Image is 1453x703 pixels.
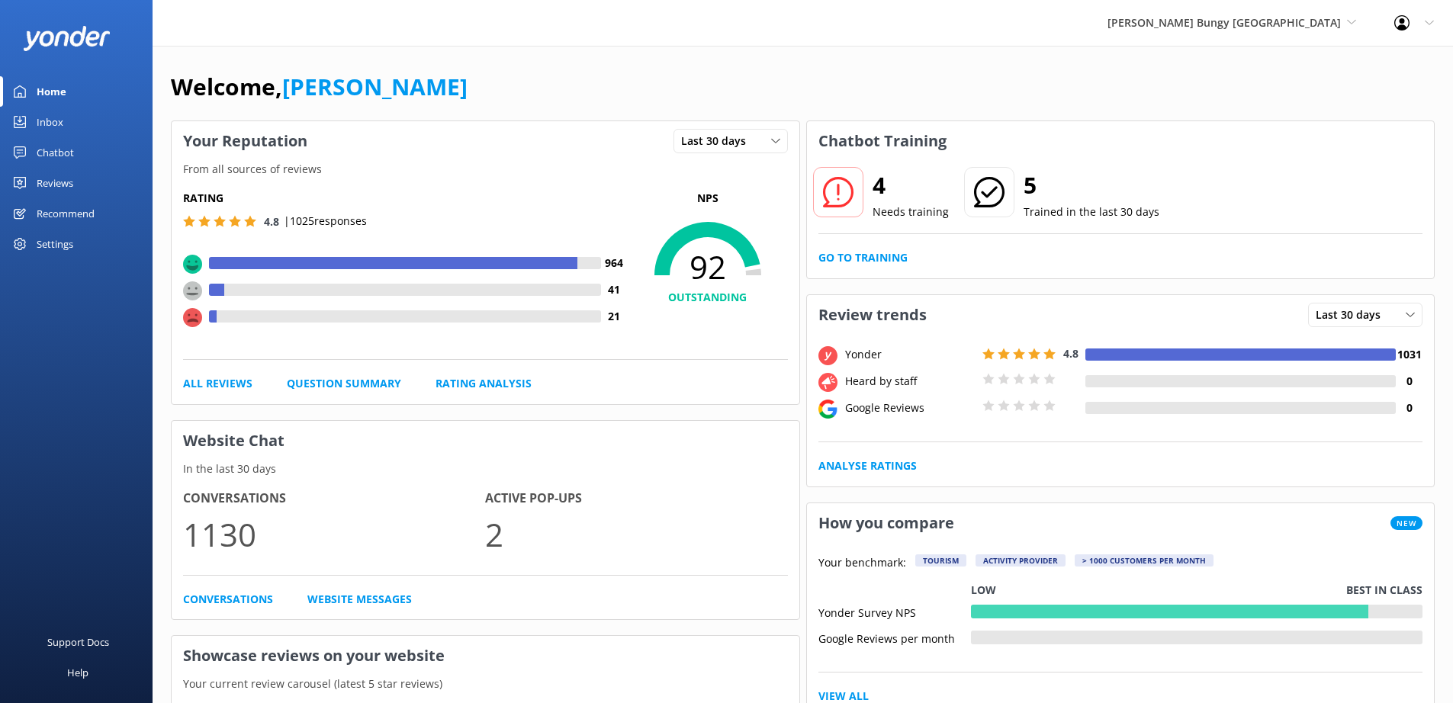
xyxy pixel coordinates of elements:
div: > 1000 customers per month [1075,554,1214,567]
h4: 0 [1396,400,1422,416]
div: Support Docs [47,627,109,657]
div: Yonder [841,346,979,363]
span: [PERSON_NAME] Bungy [GEOGRAPHIC_DATA] [1107,15,1341,30]
p: Needs training [873,204,949,220]
h5: Rating [183,190,628,207]
h4: 964 [601,255,628,271]
div: Settings [37,229,73,259]
span: 92 [628,248,788,286]
a: [PERSON_NAME] [282,71,468,102]
p: In the last 30 days [172,461,799,477]
h4: 21 [601,308,628,325]
h3: Showcase reviews on your website [172,636,799,676]
a: Question Summary [287,375,401,392]
h4: OUTSTANDING [628,289,788,306]
div: Heard by staff [841,373,979,390]
h4: 0 [1396,373,1422,390]
p: 1130 [183,509,485,560]
div: Home [37,76,66,107]
a: Go to Training [818,249,908,266]
p: | 1025 responses [284,213,367,230]
div: Yonder Survey NPS [818,605,971,618]
div: Google Reviews per month [818,631,971,644]
span: 4.8 [264,214,279,229]
p: NPS [628,190,788,207]
span: 4.8 [1063,346,1078,361]
div: Google Reviews [841,400,979,416]
div: Recommend [37,198,95,229]
h4: 41 [601,281,628,298]
p: Your current review carousel (latest 5 star reviews) [172,676,799,692]
img: yonder-white-logo.png [23,26,111,51]
a: Website Messages [307,591,412,608]
h2: 4 [873,167,949,204]
div: Inbox [37,107,63,137]
h4: 1031 [1396,346,1422,363]
div: Help [67,657,88,688]
h3: Chatbot Training [807,121,958,161]
h3: Your Reputation [172,121,319,161]
h1: Welcome, [171,69,468,105]
p: Low [971,582,996,599]
p: 2 [485,509,787,560]
p: From all sources of reviews [172,161,799,178]
h4: Active Pop-ups [485,489,787,509]
span: New [1390,516,1422,530]
span: Last 30 days [1316,307,1390,323]
h4: Conversations [183,489,485,509]
p: Your benchmark: [818,554,906,573]
div: Reviews [37,168,73,198]
div: Chatbot [37,137,74,168]
p: Trained in the last 30 days [1024,204,1159,220]
h3: Review trends [807,295,938,335]
div: Activity Provider [976,554,1066,567]
a: Analyse Ratings [818,457,917,474]
h3: Website Chat [172,421,799,461]
p: Best in class [1346,582,1422,599]
span: Last 30 days [681,133,755,149]
div: Tourism [915,554,966,567]
h3: How you compare [807,503,966,543]
a: Rating Analysis [436,375,532,392]
a: All Reviews [183,375,252,392]
h2: 5 [1024,167,1159,204]
a: Conversations [183,591,273,608]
